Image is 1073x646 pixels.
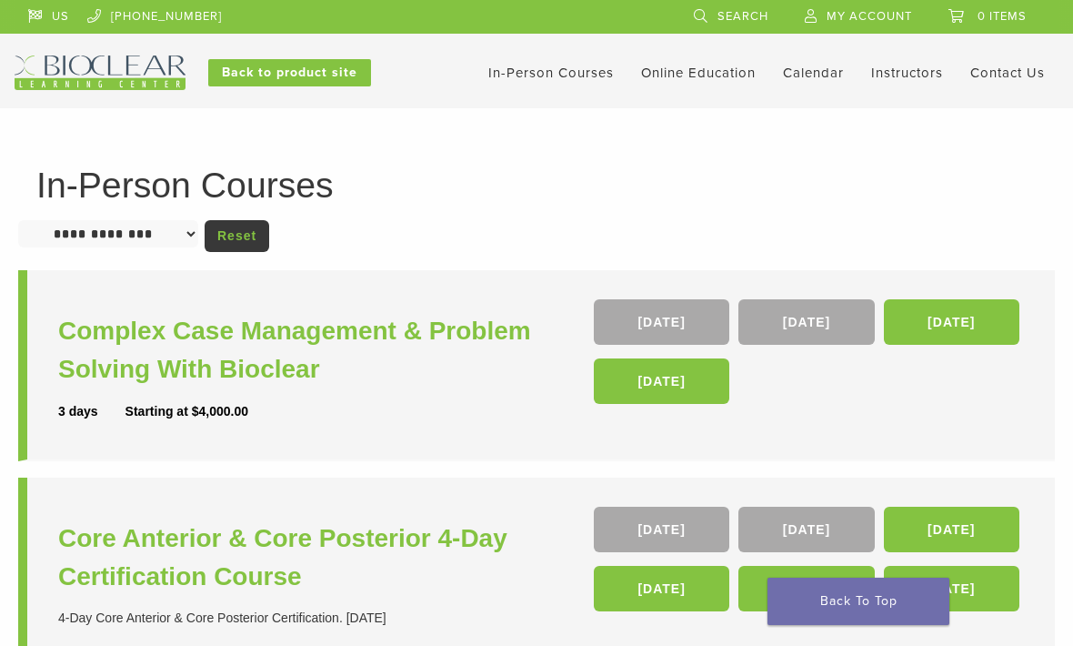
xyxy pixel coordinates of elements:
a: Contact Us [970,65,1045,81]
a: [DATE] [884,299,1019,345]
a: Back to product site [208,59,371,86]
span: 0 items [978,9,1027,24]
a: In-Person Courses [488,65,614,81]
a: [DATE] [884,566,1019,611]
a: Instructors [871,65,943,81]
div: , , , [594,299,1024,413]
div: 3 days [58,402,125,421]
a: [DATE] [594,566,729,611]
a: Complex Case Management & Problem Solving With Bioclear [58,312,541,389]
a: [DATE] [738,566,874,611]
img: Bioclear [15,56,186,90]
a: [DATE] [884,507,1019,552]
span: Search [717,9,768,24]
a: [DATE] [738,299,874,345]
a: [DATE] [594,507,729,552]
a: Online Education [641,65,756,81]
a: Core Anterior & Core Posterior 4-Day Certification Course [58,520,541,596]
a: [DATE] [594,358,729,404]
div: Starting at $4,000.00 [125,402,248,421]
a: Back To Top [767,578,949,625]
a: Reset [205,220,269,252]
div: , , , , , [594,507,1024,621]
a: Calendar [783,65,844,81]
a: [DATE] [594,299,729,345]
span: My Account [827,9,912,24]
h1: In-Person Courses [36,167,1037,203]
a: [DATE] [738,507,874,552]
div: 4-Day Core Anterior & Core Posterior Certification. [DATE] [58,609,541,628]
